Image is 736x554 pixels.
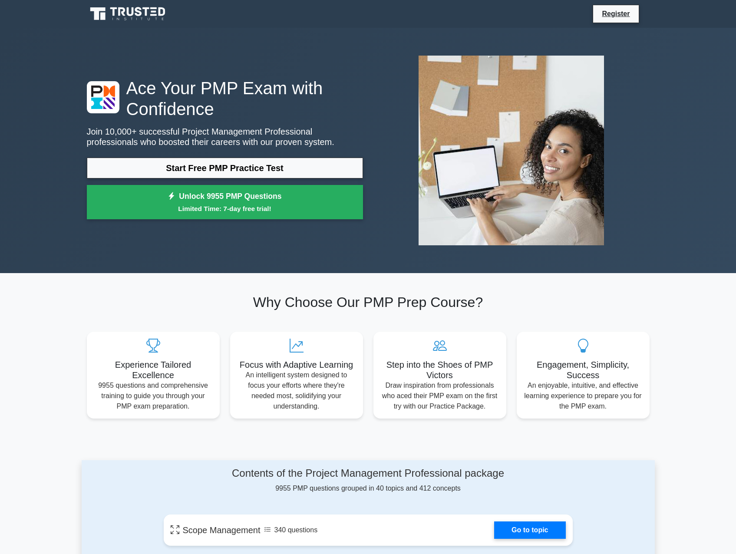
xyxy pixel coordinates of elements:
[524,359,643,380] h5: Engagement, Simplicity, Success
[237,370,356,412] p: An intelligent system designed to focus your efforts where they're needed most, solidifying your ...
[164,467,573,480] h4: Contents of the Project Management Professional package
[94,380,213,412] p: 9955 questions and comprehensive training to guide you through your PMP exam preparation.
[237,359,356,370] h5: Focus with Adaptive Learning
[87,158,363,178] a: Start Free PMP Practice Test
[98,204,352,214] small: Limited Time: 7-day free trial!
[87,126,363,147] p: Join 10,000+ successful Project Management Professional professionals who boosted their careers w...
[597,8,635,19] a: Register
[87,185,363,220] a: Unlock 9955 PMP QuestionsLimited Time: 7-day free trial!
[380,359,499,380] h5: Step into the Shoes of PMP Victors
[524,380,643,412] p: An enjoyable, intuitive, and effective learning experience to prepare you for the PMP exam.
[494,521,565,539] a: Go to topic
[87,78,363,119] h1: Ace Your PMP Exam with Confidence
[380,380,499,412] p: Draw inspiration from professionals who aced their PMP exam on the first try with our Practice Pa...
[87,294,650,310] h2: Why Choose Our PMP Prep Course?
[94,359,213,380] h5: Experience Tailored Excellence
[164,467,573,494] div: 9955 PMP questions grouped in 40 topics and 412 concepts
